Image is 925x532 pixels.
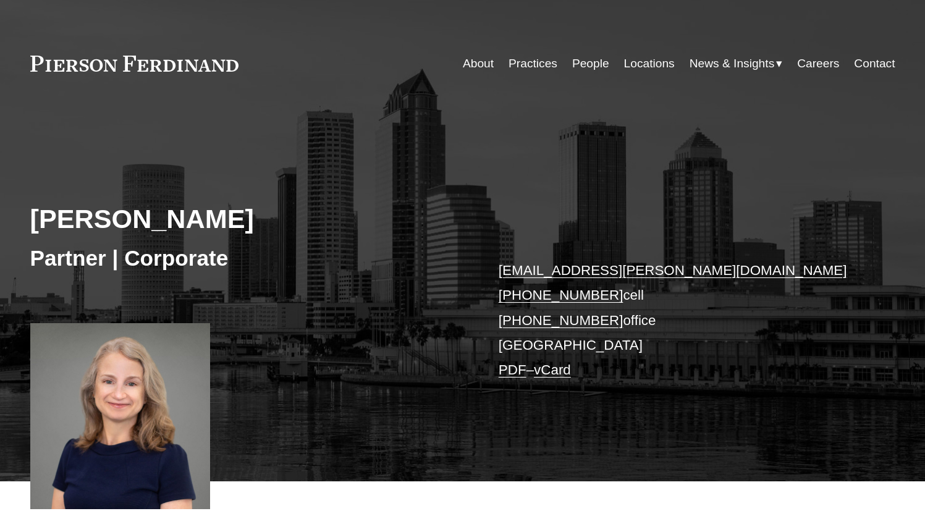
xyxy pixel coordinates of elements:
a: About [463,52,494,75]
span: News & Insights [690,53,775,75]
a: folder dropdown [690,52,783,75]
a: People [572,52,609,75]
h2: [PERSON_NAME] [30,203,463,235]
a: vCard [534,362,571,378]
a: [EMAIL_ADDRESS][PERSON_NAME][DOMAIN_NAME] [499,263,847,278]
a: Contact [854,52,895,75]
a: [PHONE_NUMBER] [499,287,623,303]
a: Locations [624,52,675,75]
p: cell office [GEOGRAPHIC_DATA] – [499,258,859,383]
a: PDF [499,362,526,378]
a: Practices [509,52,557,75]
h3: Partner | Corporate [30,245,463,272]
a: Careers [797,52,839,75]
a: [PHONE_NUMBER] [499,313,623,328]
